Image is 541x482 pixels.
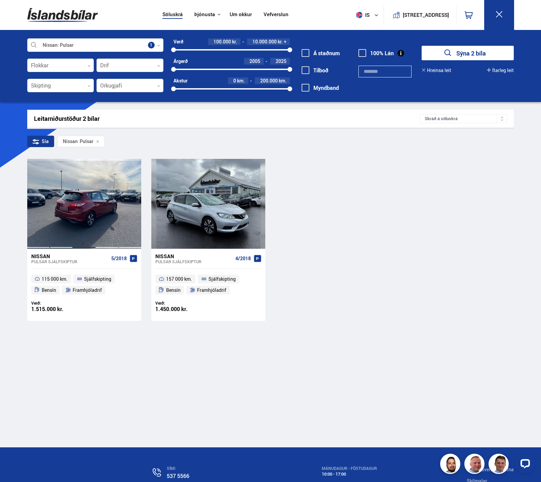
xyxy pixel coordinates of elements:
[155,301,208,306] div: Verð:
[302,67,329,73] label: Tilboð
[63,139,93,144] span: Pulsar
[27,249,141,321] a: Nissan Pulsar SJÁLFSKIPTUR 5/2018 115 000 km. Sjálfskipting Bensín Framhjóladrif Verð: 1.515.000 kr.
[31,306,84,312] div: 1.515.000 kr.
[249,58,260,64] span: 2005
[151,249,265,321] a: Nissan Pulsar SJÁLFSKIPTUR 4/2018 157 000 km. Sjálfskipting Bensín Framhjóladrif Verð: 1.450.000 kr.
[322,472,409,477] div: 10:00 - 17:00
[167,466,263,471] div: SÍMI
[73,286,102,294] span: Framhjóladrif
[490,455,510,475] img: FbJEzSuNWCJXmdc-.webp
[441,455,461,475] img: nhp88E3Fdnt1Opn2.png
[111,256,127,261] span: 5/2018
[173,78,188,83] div: Akstur
[253,38,277,45] span: 10.000.000
[27,136,54,147] div: Sía
[419,114,507,123] div: Skráð á söluskrá
[260,77,278,84] span: 200.000
[276,58,286,64] span: 2025
[405,12,447,18] button: [STREET_ADDRESS]
[31,301,84,306] div: Verð:
[31,253,109,259] div: Nissan
[153,468,161,477] img: n0V2lOsqF3l1V2iz.svg
[162,11,183,19] a: Söluskrá
[264,11,288,19] a: Vefverslun
[173,59,188,64] div: Árgerð
[232,39,237,44] span: kr.
[42,286,56,294] span: Bensín
[167,472,189,480] a: 537 5566
[208,275,236,283] span: Sjálfskipting
[155,306,208,312] div: 1.450.000 kr.
[237,78,245,83] span: km.
[84,275,111,283] span: Sjálfskipting
[173,39,183,44] div: Verð
[233,77,236,84] span: 0
[278,39,283,44] span: kr.
[302,85,339,91] label: Myndband
[31,259,109,264] div: Pulsar SJÁLFSKIPTUR
[34,115,420,122] div: Leitarniðurstöður 2 bílar
[279,78,286,83] span: km.
[465,455,486,475] img: siFngHWaQ9KaOqBr.png
[302,50,340,56] label: Á staðnum
[166,286,181,294] span: Bensín
[194,11,215,18] button: Þjónusta
[27,4,98,26] img: G0Ugv5HjCgRt.svg
[422,68,451,73] button: Hreinsa leit
[387,5,453,25] a: [STREET_ADDRESS]
[197,286,226,294] span: Framhjóladrif
[214,38,231,45] span: 100.000
[155,253,233,259] div: Nissan
[358,50,394,56] label: 100% Lán
[322,466,409,471] div: MÁNUDAGUR - FÖSTUDAGUR
[510,451,538,479] iframe: LiveChat chat widget
[166,275,192,283] span: 157 000 km.
[356,12,362,18] img: svg+xml;base64,PHN2ZyB4bWxucz0iaHR0cDovL3d3dy53My5vcmcvMjAwMC9zdmciIHdpZHRoPSI1MTIiIGhlaWdodD0iNT...
[353,5,384,25] button: is
[284,39,286,44] span: +
[63,139,78,144] div: Nissan
[487,68,514,73] button: Ítarleg leit
[353,12,370,18] span: is
[422,46,514,60] button: Sýna 2 bíla
[235,256,251,261] span: 4/2018
[42,275,68,283] span: 115 000 km.
[155,259,233,264] div: Pulsar SJÁLFSKIPTUR
[230,11,252,19] a: Um okkur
